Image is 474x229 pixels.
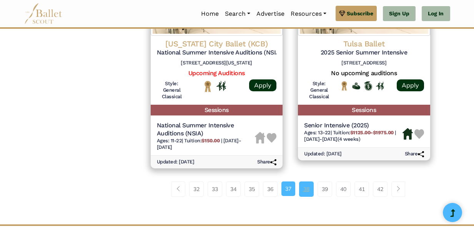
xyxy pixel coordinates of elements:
a: Home [198,6,222,22]
h5: Senior Intensive (2025) [304,122,402,130]
h5: National Summer Intensive Auditions (NSIA) [157,49,277,57]
h5: Sessions [298,105,430,116]
img: Housing Unavailable [255,132,265,143]
img: Housing Available [402,128,413,140]
h4: [US_STATE] City Ballet (KCB) [157,39,277,49]
h6: Share [405,151,424,157]
h4: Tulsa Ballet [304,39,424,49]
h6: Share [257,159,276,165]
span: [DATE]-[DATE] (4 weeks) [304,136,360,142]
h5: Sessions [151,105,283,116]
a: Subscribe [336,6,377,21]
img: In Person [376,82,384,90]
a: Resources [288,6,329,22]
a: 41 [354,181,369,197]
h6: [STREET_ADDRESS][US_STATE] [157,60,277,66]
img: National [340,81,348,91]
img: Heart [267,133,276,143]
img: gem.svg [339,9,345,18]
a: 32 [189,181,204,197]
img: National [203,81,213,92]
a: Upcoming Auditions [188,69,245,77]
h5: No upcoming auditions [304,69,424,77]
span: Tuition: [184,138,221,143]
span: Ages: 13-22 [304,130,331,135]
b: $150.00 [201,138,220,143]
h6: Updated: [DATE] [304,151,342,157]
h6: | | [304,130,402,143]
h6: Style: General Classical [304,81,334,100]
span: Subscribe [347,9,373,18]
a: 37 [281,181,295,196]
h5: 2025 Senior Summer Intensive [304,49,424,57]
b: $1125.00-$1975.00 [350,130,394,135]
a: 39 [318,181,332,197]
a: 40 [336,181,351,197]
a: 34 [226,181,241,197]
a: 36 [263,181,278,197]
a: 33 [208,181,222,197]
img: Heart [414,129,424,139]
a: 35 [244,181,259,197]
a: 38 [299,181,314,197]
h6: Style: General Classical [157,81,187,100]
a: Log In [422,6,450,21]
a: Sign Up [383,6,416,21]
a: Advertise [253,6,288,22]
h6: Updated: [DATE] [157,159,195,165]
img: Offers Financial Aid [352,82,360,90]
h6: | | [157,138,255,151]
nav: Page navigation example [171,181,409,197]
h5: National Summer Intensive Auditions (NSIA) [157,122,255,138]
a: Search [222,6,253,22]
span: Tuition: [333,130,395,135]
h6: [STREET_ADDRESS] [304,60,424,66]
a: 42 [373,181,388,197]
span: [DATE]-[DATE] [157,138,241,150]
img: Offers Scholarship [364,81,372,90]
span: Ages: 11-22 [157,138,182,143]
a: Apply [249,79,276,91]
a: Apply [397,79,424,91]
img: In Person [216,81,226,91]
